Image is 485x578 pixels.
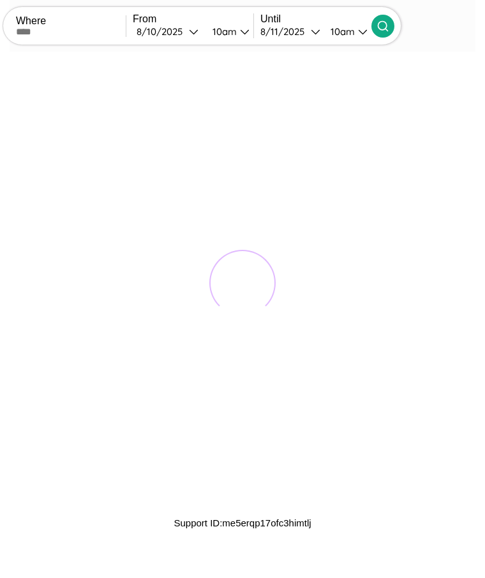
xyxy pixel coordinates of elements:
div: 10am [324,25,358,38]
div: 8 / 10 / 2025 [137,25,189,38]
button: 10am [320,25,371,38]
div: 10am [206,25,240,38]
div: 8 / 11 / 2025 [260,25,311,38]
p: Support ID: me5erqp17ofc3himtlj [174,514,311,531]
button: 10am [202,25,253,38]
label: From [133,13,253,25]
button: 8/10/2025 [133,25,202,38]
label: Until [260,13,371,25]
label: Where [16,15,126,27]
